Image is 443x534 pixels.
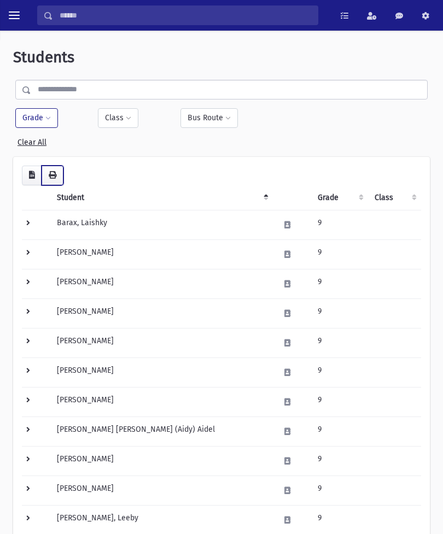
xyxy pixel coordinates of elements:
td: [PERSON_NAME] [50,476,273,505]
td: [PERSON_NAME] [50,387,273,416]
span: Students [13,48,74,66]
button: toggle menu [4,5,24,25]
td: [PERSON_NAME] [PERSON_NAME] (Aidy) Aidel [50,416,273,446]
td: 9 [311,416,368,446]
td: 9 [311,239,368,269]
button: Bus Route [180,108,238,128]
td: [PERSON_NAME] [50,239,273,269]
td: 9 [311,446,368,476]
td: [PERSON_NAME] [50,328,273,357]
a: Clear All [18,133,46,147]
td: 9 [311,269,368,298]
button: CSV [22,166,42,185]
td: [PERSON_NAME] [50,357,273,387]
td: 9 [311,210,368,239]
th: Class: activate to sort column ascending [368,185,421,210]
th: Student: activate to sort column descending [50,185,273,210]
td: 9 [311,476,368,505]
button: Grade [15,108,58,128]
td: Barax, Laishky [50,210,273,239]
td: [PERSON_NAME] [50,446,273,476]
td: 9 [311,387,368,416]
input: Search [53,5,318,25]
td: 9 [311,357,368,387]
td: [PERSON_NAME] [50,298,273,328]
th: Grade: activate to sort column ascending [311,185,368,210]
button: Print [42,166,63,185]
button: Class [98,108,138,128]
td: [PERSON_NAME] [50,269,273,298]
td: 9 [311,298,368,328]
td: 9 [311,328,368,357]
